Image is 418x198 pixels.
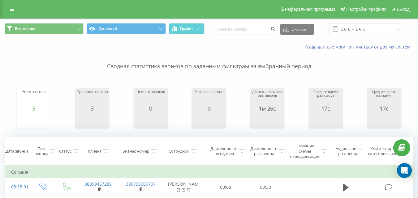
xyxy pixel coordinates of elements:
[397,7,410,12] span: Выход
[136,105,165,112] div: 0
[22,90,46,105] div: Всего звонков
[5,166,413,178] td: Сегодня
[206,178,246,196] td: 00:08
[84,181,114,187] a: 380994572881
[87,23,166,34] button: Основной
[136,90,165,105] div: Целевых звонков
[210,146,238,157] div: Длительность ожидания
[77,105,107,112] div: 3
[15,26,36,31] span: Все звонки
[280,24,314,35] button: Экспорт
[252,90,283,105] div: Длительность всех разговоров
[161,178,206,196] td: [PERSON_NAME] (SIP)
[59,149,71,154] div: Статус
[304,44,413,50] a: Когда данные могут отличаться от других систем
[77,90,107,105] div: Принятых звонков
[346,7,386,12] span: Настройки профиля
[333,146,364,157] div: Аудиозапись разговора
[35,146,48,157] div: Тип звонка
[367,146,403,157] div: Комментарий/категория звонка
[5,23,84,34] button: Все звонки
[369,90,400,105] div: Среднее время ожидания
[246,178,286,196] td: 00:30
[123,149,149,154] div: Бизнес номер
[310,105,341,112] div: 17с
[126,181,156,187] a: 380733000707
[88,149,101,154] div: Клиент
[397,163,412,178] div: Open Intercom Messenger
[11,181,24,193] div: 08:18:01
[252,105,283,112] div: 1м 26с
[290,143,320,159] div: Название схемы переадресации
[180,27,194,31] span: График
[22,105,46,112] div: 5
[195,90,223,105] div: Звонили впервые
[369,105,400,112] div: 17с
[285,7,335,12] span: Реферальная программа
[5,50,413,70] p: Сводная статистика звонков по заданным фильтрам за выбранный период
[5,149,28,154] div: Дата звонка
[169,23,205,34] button: График
[195,105,223,112] div: 0
[169,149,189,154] div: Сотрудник
[250,146,278,157] div: Длительность разговора
[212,24,277,35] input: Поиск по номеру
[310,90,341,105] div: Среднее время разговора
